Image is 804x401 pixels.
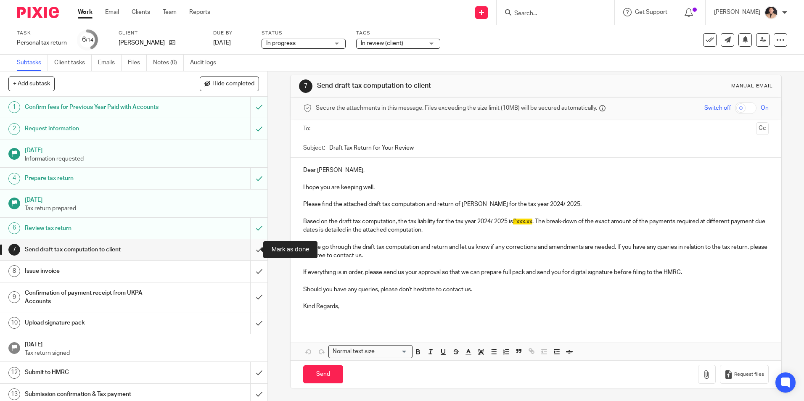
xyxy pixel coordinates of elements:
a: Client tasks [54,55,92,71]
label: Task [17,30,67,37]
h1: Confirm fees for Previous Year Paid with Accounts [25,101,169,113]
p: Dear [PERSON_NAME], [303,166,768,174]
label: Client [119,30,203,37]
label: Status [262,30,346,37]
p: I hope you are keeping well. [303,183,768,192]
div: 6 [8,222,20,234]
label: To: [303,124,312,133]
input: Search for option [377,347,407,356]
span: In review (client) [361,40,403,46]
h1: Confirmation of payment receipt from UKPA Accounts [25,287,169,308]
p: [PERSON_NAME] [119,39,165,47]
label: Subject: [303,144,325,152]
span: In progress [266,40,296,46]
span: Hide completed [212,81,254,87]
small: /14 [86,38,93,42]
span: On [761,104,769,112]
a: Team [163,8,177,16]
span: £xxx.xx [513,219,532,224]
p: Please find the attached draft tax computation and return of [PERSON_NAME] for the tax year 2024/... [303,200,768,208]
a: Notes (0) [153,55,184,71]
span: Normal text size [331,347,376,356]
button: Hide completed [200,77,259,91]
h1: [DATE] [25,194,259,204]
div: 7 [299,79,312,93]
h1: Request information [25,122,169,135]
p: Based on the draft tax computation, the tax liability for the tax year 2024/ 2025 is . The break-... [303,217,768,235]
p: [PERSON_NAME] [714,8,760,16]
div: 8 [8,265,20,277]
p: Information requested [25,155,259,163]
h1: [DATE] [25,144,259,155]
img: Pixie [17,7,59,18]
p: Should you have any queries, please don't hesitate to contact us. [303,285,768,294]
div: 12 [8,367,20,379]
div: Manual email [731,83,773,90]
div: 4 [8,173,20,185]
a: Audit logs [190,55,222,71]
input: Send [303,365,343,383]
h1: [DATE] [25,338,259,349]
div: Search for option [328,345,413,358]
h1: Submission confirmation & Tax payment [25,388,169,401]
span: [DATE] [213,40,231,46]
a: Subtasks [17,55,48,71]
a: Clients [132,8,150,16]
button: Cc [756,122,769,135]
h1: Review tax return [25,222,169,235]
div: 13 [8,388,20,400]
a: Emails [98,55,122,71]
h1: Send draft tax computation to client [25,243,169,256]
a: Files [128,55,147,71]
span: Get Support [635,9,667,15]
div: 7 [8,244,20,256]
h1: Submit to HMRC [25,366,169,379]
p: If everything is in order, please send us your approval so that we can prepare full pack and send... [303,268,768,277]
label: Due by [213,30,251,37]
div: 2 [8,123,20,135]
h1: Send draft tax computation to client [317,82,554,90]
div: 10 [8,317,20,329]
div: Personal tax return [17,39,67,47]
span: Switch off [704,104,731,112]
span: Secure the attachments in this message. Files exceeding the size limit (10MB) will be secured aut... [316,104,597,112]
a: Email [105,8,119,16]
img: Nikhil%20(2).jpg [764,6,778,19]
p: Kind Regards, [303,302,768,311]
h1: Prepare tax return [25,172,169,185]
p: Tax return prepared [25,204,259,213]
input: Search [513,10,589,18]
a: Work [78,8,93,16]
a: Reports [189,8,210,16]
span: Request files [734,371,764,378]
label: Tags [356,30,440,37]
div: 6 [82,35,93,45]
h1: Issue invoice [25,265,169,277]
button: Request files [720,365,769,384]
p: Please go through the draft tax computation and return and let us know if any corrections and ame... [303,243,768,260]
div: 1 [8,101,20,113]
p: Tax return signed [25,349,259,357]
h1: Upload signature pack [25,317,169,329]
button: + Add subtask [8,77,55,91]
div: 9 [8,291,20,303]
